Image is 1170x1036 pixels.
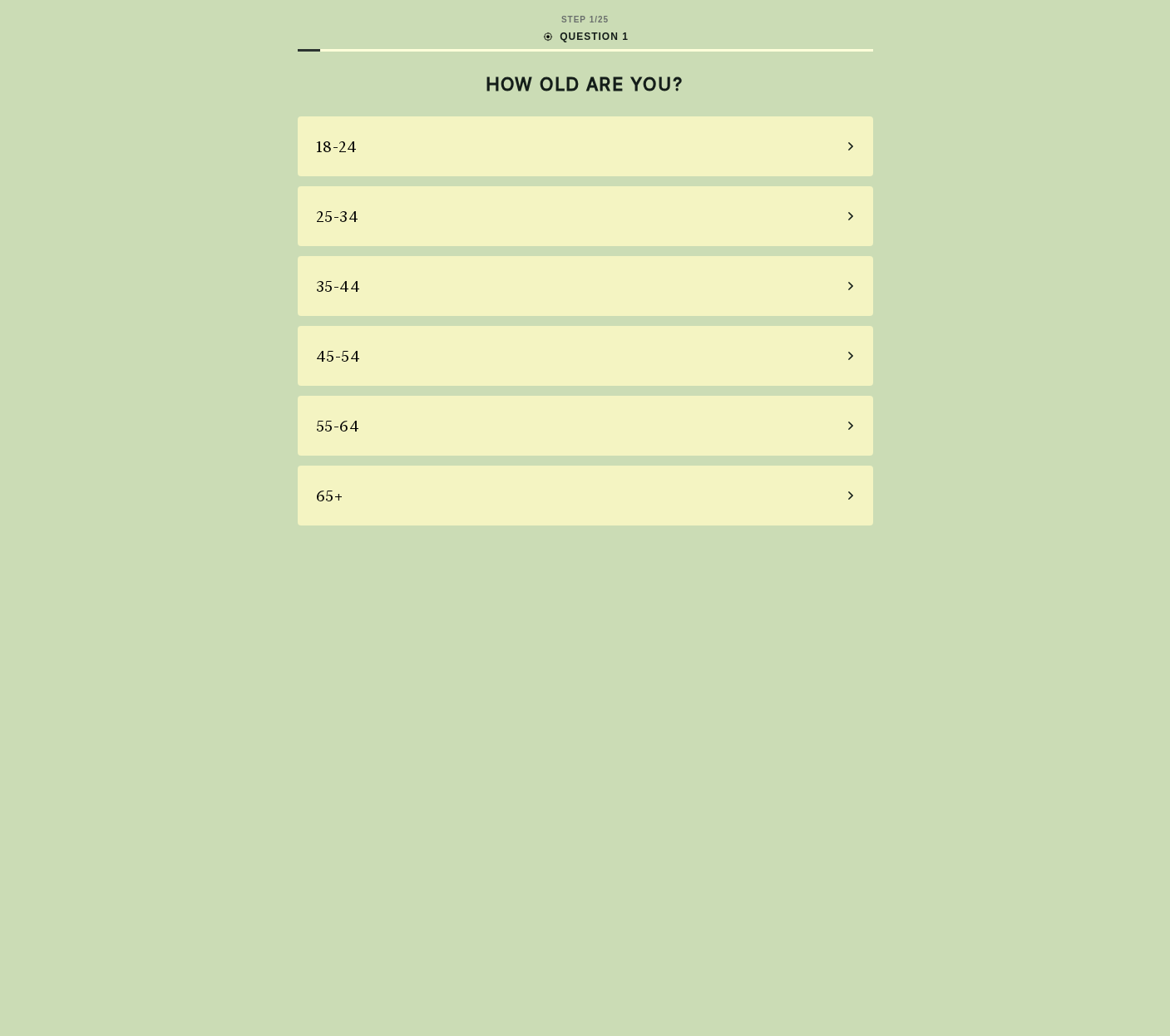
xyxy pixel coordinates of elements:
[316,345,361,368] div: 45-54
[316,485,343,507] div: 65+
[316,205,359,228] div: 25-34
[298,73,873,95] h2: HOW OLD ARE YOU?
[316,415,360,437] div: 55-64
[316,275,361,298] div: 35-44
[316,136,358,158] div: 18-24
[561,13,609,26] div: STEP 1 / 25
[541,29,629,44] div: QUESTION 1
